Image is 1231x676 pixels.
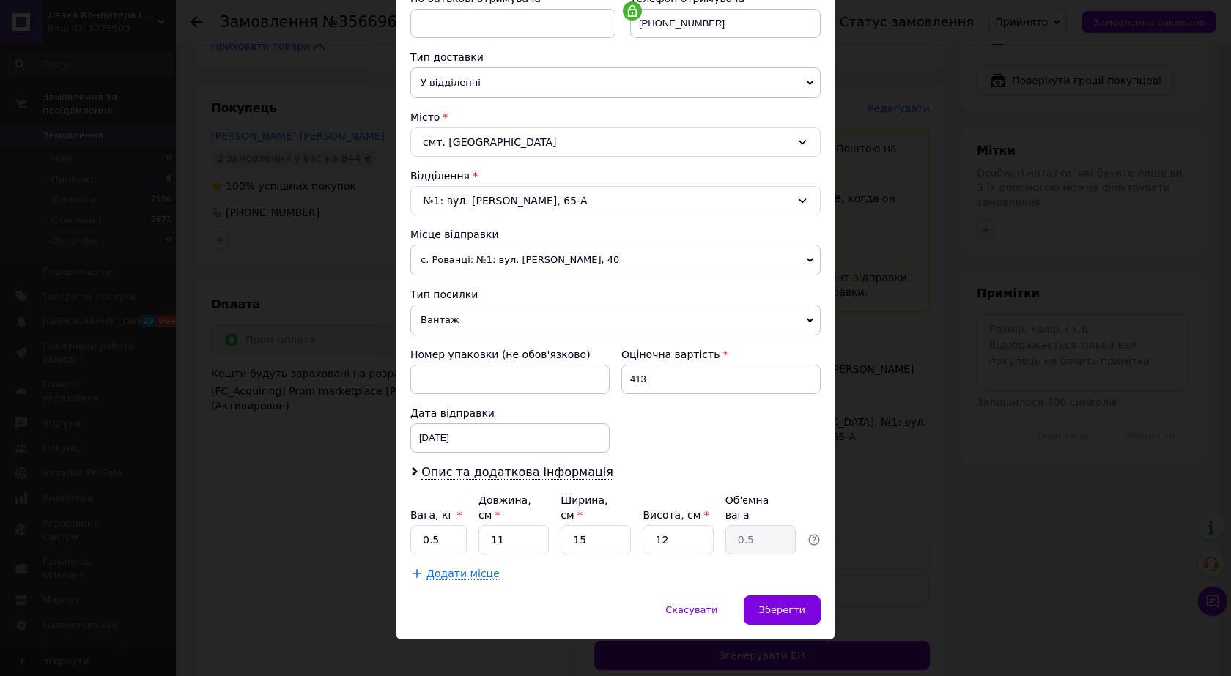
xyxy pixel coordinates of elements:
span: Тип посилки [410,289,478,300]
input: +380 [630,9,821,38]
label: Довжина, см [478,494,531,521]
div: Номер упаковки (не обов'язково) [410,347,610,362]
div: Оціночна вартість [621,347,821,362]
span: Вантаж [410,305,821,335]
span: Скасувати [665,604,717,615]
div: Дата відправки [410,406,610,420]
span: Місце відправки [410,229,499,240]
div: смт. [GEOGRAPHIC_DATA] [410,127,821,157]
div: Об'ємна вага [725,493,796,522]
span: У відділенні [410,67,821,98]
span: Зберегти [759,604,805,615]
div: Відділення [410,168,821,183]
div: №1: вул. [PERSON_NAME], 65-А [410,186,821,215]
span: Тип доставки [410,51,484,63]
span: с. Рованці: №1: вул. [PERSON_NAME], 40 [410,245,821,275]
div: Місто [410,110,821,125]
label: Висота, см [643,509,709,521]
label: Вага, кг [410,509,462,521]
span: Опис та додаткова інформація [421,465,613,480]
span: Додати місце [426,568,500,580]
label: Ширина, см [561,494,607,521]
